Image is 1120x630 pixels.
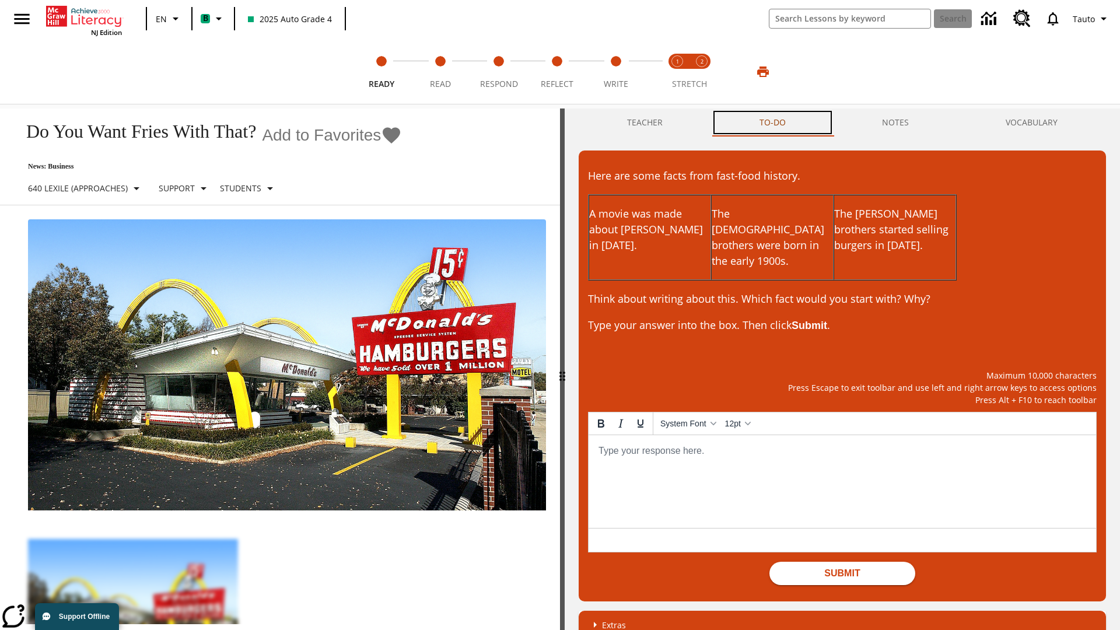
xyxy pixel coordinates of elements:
[14,162,402,171] p: News: Business
[1038,3,1068,34] a: Notifications
[541,78,573,89] span: Reflect
[28,219,546,511] img: One of the first McDonald's stores, with the iconic red sign and golden arches.
[523,40,591,104] button: Reflect step 4 of 5
[196,8,230,29] button: Boost Class color is mint green. Change class color
[720,414,755,433] button: Font sizes
[262,126,381,145] span: Add to Favorites
[589,435,1096,528] iframe: Reach text area
[262,125,402,145] button: Add to Favorites - Do You Want Fries With That?
[159,182,195,194] p: Support
[465,40,533,104] button: Respond step 3 of 5
[1073,13,1095,25] span: Tauto
[588,317,1097,334] p: Type your answer into the box. Then click .
[769,562,915,585] button: Submit
[582,40,650,104] button: Write step 5 of 5
[215,178,282,199] button: Select Student
[579,108,711,136] button: Teacher
[14,121,256,142] h1: Do You Want Fries With That?
[725,419,741,428] span: 12pt
[769,9,930,28] input: search field
[23,178,148,199] button: Select Lexile, 640 Lexile (Approaches)
[406,40,474,104] button: Read step 2 of 5
[588,291,1097,307] p: Think about writing about this. Which fact would you start with? Why?
[588,369,1097,381] p: Maximum 10,000 characters
[744,61,782,82] button: Print
[156,13,167,25] span: EN
[834,206,956,253] p: The [PERSON_NAME] brothers started selling burgers in [DATE].
[656,414,720,433] button: Fonts
[1068,8,1115,29] button: Profile/Settings
[28,182,128,194] p: 640 Lexile (Approaches)
[348,40,415,104] button: Ready step 1 of 5
[957,108,1106,136] button: VOCABULARY
[588,381,1097,394] p: Press Escape to exit toolbar and use left and right arrow keys to access options
[46,3,122,37] div: Home
[834,108,958,136] button: NOTES
[604,78,628,89] span: Write
[91,28,122,37] span: NJ Edition
[59,612,110,621] span: Support Offline
[1006,3,1038,34] a: Resource Center, Will open in new tab
[150,8,188,29] button: Language: EN, Select a language
[480,78,518,89] span: Respond
[660,40,694,104] button: Stretch Read step 1 of 2
[5,2,39,36] button: Open side menu
[711,108,834,136] button: TO-DO
[565,108,1120,630] div: activity
[974,3,1006,35] a: Data Center
[685,40,719,104] button: Stretch Respond step 2 of 2
[672,78,707,89] span: STRETCH
[588,394,1097,406] p: Press Alt + F10 to reach toolbar
[589,206,710,253] p: A movie was made about [PERSON_NAME] in [DATE].
[701,58,703,65] text: 2
[579,108,1106,136] div: Instructional Panel Tabs
[430,78,451,89] span: Read
[560,108,565,630] div: Press Enter or Spacebar and then press right and left arrow keys to move the slider
[369,78,394,89] span: Ready
[792,320,827,331] strong: Submit
[35,603,119,630] button: Support Offline
[203,11,208,26] span: B
[591,414,611,433] button: Bold
[154,178,215,199] button: Scaffolds, Support
[660,419,706,428] span: System Font
[588,168,1097,184] p: Here are some facts from fast-food history.
[712,206,833,269] p: The [DEMOGRAPHIC_DATA] brothers were born in the early 1900s.
[248,13,332,25] span: 2025 Auto Grade 4
[611,414,631,433] button: Italic
[220,182,261,194] p: Students
[676,58,679,65] text: 1
[631,414,650,433] button: Underline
